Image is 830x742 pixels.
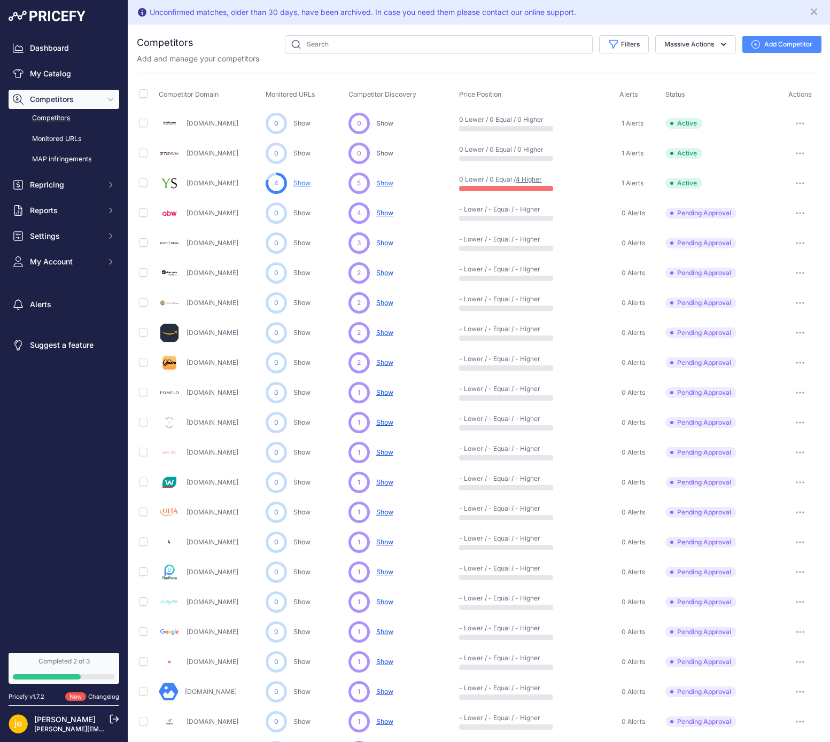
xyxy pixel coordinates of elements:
span: Show [376,358,393,366]
a: [DOMAIN_NAME] [187,448,238,456]
span: Pending Approval [665,208,736,218]
p: - Lower / - Equal / - Higher [459,295,528,303]
a: [DOMAIN_NAME] [187,388,238,396]
span: Pending Approval [665,657,736,667]
span: 2 [357,358,361,368]
a: Competitors [9,109,119,128]
a: Show [293,628,311,636]
nav: Sidebar [9,38,119,640]
a: 1 Alerts [619,148,643,159]
span: 1 [358,567,360,577]
span: Pending Approval [665,238,736,248]
button: Add Competitor [742,36,821,53]
span: Pending Approval [665,477,736,488]
span: Pending Approval [665,597,736,607]
p: - Lower / - Equal / - Higher [459,205,528,214]
a: [PERSON_NAME] [34,715,96,724]
span: 0 Alerts [622,329,645,337]
a: Dashboard [9,38,119,58]
span: Pending Approval [665,627,736,637]
span: 1 [358,388,360,397]
span: 0 Alerts [622,358,645,367]
span: 0 [274,717,278,727]
a: Show [293,239,311,247]
span: 4 [274,178,278,188]
span: 0 Alerts [622,598,645,606]
span: 0 [274,687,278,697]
button: Competitors [9,90,119,109]
a: Show [293,568,311,576]
button: Reports [9,201,119,220]
a: [DOMAIN_NAME] [187,538,238,546]
a: [DOMAIN_NAME] [187,628,238,636]
a: MAP infringements [9,150,119,169]
a: Show [293,388,311,396]
span: Show [376,269,393,277]
span: 1 Alerts [622,149,643,158]
span: 0 Alerts [622,418,645,427]
div: Pricefy v1.7.2 [9,692,44,701]
span: 0 Alerts [622,448,645,457]
a: Show [293,269,311,277]
a: [DOMAIN_NAME] [187,269,238,277]
span: Pending Approval [665,357,736,368]
span: 0 [274,418,278,427]
a: Alerts [9,295,119,314]
span: 0 Alerts [622,299,645,307]
a: Monitored URLs [9,130,119,149]
button: My Account [9,252,119,271]
a: [DOMAIN_NAME] [187,658,238,666]
span: Competitors [30,94,100,105]
p: 0 Lower / 0 Equal / 0 Higher [459,145,528,154]
a: Show [293,508,311,516]
span: Show [376,448,393,456]
span: Active [665,148,702,159]
span: Status [665,90,685,98]
a: Show [293,598,311,606]
p: - Lower / - Equal / - Higher [459,235,528,244]
span: Show [376,418,393,426]
span: Reports [30,205,100,216]
span: 0 [274,238,278,248]
span: 0 [274,268,278,278]
span: 0 [357,149,361,158]
span: Pending Approval [665,447,736,458]
a: Show [293,478,311,486]
p: - Lower / - Equal / - Higher [459,415,528,423]
a: [DOMAIN_NAME] [187,239,238,247]
span: Show [376,179,393,187]
a: [PERSON_NAME][EMAIL_ADDRESS][DOMAIN_NAME] [34,725,199,733]
span: 0 [274,537,278,547]
span: 1 [358,418,360,427]
a: Show [293,358,311,366]
a: Show [293,688,311,696]
span: 0 [274,358,278,368]
span: Alerts [619,90,638,98]
span: 0 Alerts [622,568,645,576]
p: - Lower / - Equal / - Higher [459,684,528,692]
a: [DOMAIN_NAME] [187,179,238,187]
span: Active [665,178,702,189]
a: [DOMAIN_NAME] [187,508,238,516]
span: 0 [274,567,278,577]
span: 3 [357,238,361,248]
span: Show [376,209,393,217]
span: Competitor Discovery [348,90,416,98]
a: My Catalog [9,64,119,83]
a: 4 Higher [516,175,542,183]
span: 1 [358,507,360,517]
a: Show [293,299,311,307]
p: - Lower / - Equal / - Higher [459,325,528,333]
p: - Lower / - Equal / - Higher [459,714,528,722]
a: [DOMAIN_NAME] [187,418,238,426]
a: Show [293,448,311,456]
span: Show [376,239,393,247]
span: Pending Approval [665,268,736,278]
span: Settings [30,231,100,241]
span: 2 [357,328,361,338]
span: 0 [274,149,278,158]
span: Show [376,478,393,486]
span: Show [376,508,393,516]
a: [DOMAIN_NAME] [187,717,238,725]
span: Pending Approval [665,387,736,398]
